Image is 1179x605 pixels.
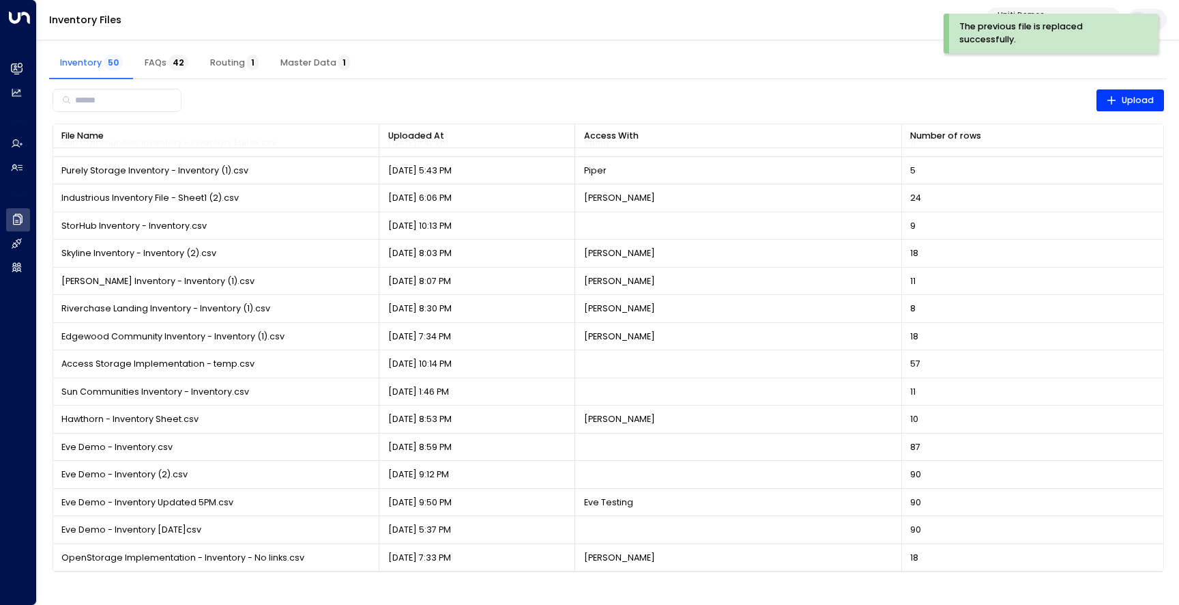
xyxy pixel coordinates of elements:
[910,496,921,509] span: 90
[584,247,655,259] p: [PERSON_NAME]
[910,358,920,370] span: 57
[61,330,285,343] span: Edgewood Community Inventory - Inventory (1).csv
[61,386,249,398] span: Sun Communities Inventory - Inventory.csv
[247,55,259,70] span: 1
[910,275,916,287] span: 11
[388,330,451,343] p: [DATE] 7:34 PM
[388,128,444,143] div: Uploaded At
[61,192,239,204] span: Industrious Inventory File - Sheet1 (2).csv
[388,275,451,287] p: [DATE] 8:07 PM
[584,302,655,315] p: [PERSON_NAME]
[61,468,188,481] span: Eve Demo - Inventory (2).csv
[338,55,350,70] span: 1
[1096,89,1164,111] button: Upload
[388,552,451,564] p: [DATE] 7:33 PM
[910,413,918,425] span: 10
[388,441,452,453] p: [DATE] 8:59 PM
[104,55,123,70] span: 50
[60,57,123,68] span: Inventory
[388,524,451,536] p: [DATE] 5:37 PM
[584,413,655,425] p: [PERSON_NAME]
[584,330,655,343] p: [PERSON_NAME]
[145,57,188,68] span: FAQs
[388,468,449,481] p: [DATE] 9:12 PM
[910,247,918,259] span: 18
[61,302,270,315] span: Riverchase Landing Inventory - Inventory (1).csv
[910,524,921,536] span: 90
[584,128,892,143] div: Access With
[61,552,304,564] span: OpenStorage Implementation - Inventory - No links.csv
[910,192,921,204] span: 24
[584,192,655,204] p: [PERSON_NAME]
[910,128,1154,143] div: Number of rows
[584,496,633,509] p: Eve Testing
[61,128,104,143] div: File Name
[388,413,452,425] p: [DATE] 8:53 PM
[61,441,173,453] span: Eve Demo - Inventory.csv
[910,386,916,398] span: 11
[388,165,452,177] p: [DATE] 5:43 PM
[388,192,452,204] p: [DATE] 6:06 PM
[61,524,201,536] span: Eve Demo - Inventory [DATE]csv
[49,13,121,27] a: Inventory Files
[388,302,452,315] p: [DATE] 8:30 PM
[61,275,254,287] span: [PERSON_NAME] Inventory - Inventory (1).csv
[61,413,199,425] span: Hawthorn - Inventory Sheet.csv
[61,496,233,509] span: Eve Demo - Inventory Updated 5PM.csv
[61,128,370,143] div: File Name
[584,552,655,564] p: [PERSON_NAME]
[910,441,920,453] span: 87
[61,165,248,177] span: Purely Storage Inventory - Inventory (1).csv
[998,11,1096,19] p: Uniti Demos
[388,220,452,232] p: [DATE] 10:13 PM
[910,468,921,481] span: 90
[388,358,452,370] p: [DATE] 10:14 PM
[388,496,452,509] p: [DATE] 9:50 PM
[584,275,655,287] p: [PERSON_NAME]
[61,247,216,259] span: Skyline Inventory - Inventory (2).csv
[910,220,916,232] span: 9
[910,330,918,343] span: 18
[1106,93,1154,108] span: Upload
[584,165,607,177] p: Piper
[388,247,452,259] p: [DATE] 8:03 PM
[959,20,1138,46] div: The previous file is replaced successfully.
[910,128,981,143] div: Number of rows
[280,57,350,68] span: Master Data
[985,8,1122,33] button: Uniti Demos4c025b01-9fa0-46ff-ab3a-a620b886896e
[910,302,916,315] span: 8
[210,57,259,68] span: Routing
[169,55,188,70] span: 42
[61,358,254,370] span: Access Storage Implementation - temp.csv
[388,128,566,143] div: Uploaded At
[61,220,207,232] span: StorHub Inventory - Inventory.csv
[910,552,918,564] span: 18
[910,165,916,177] span: 5
[388,386,449,398] p: [DATE] 1:46 PM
